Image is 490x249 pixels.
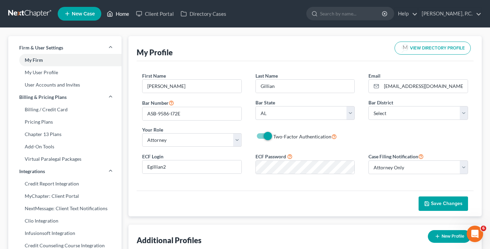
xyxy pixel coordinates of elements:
span: Messages [57,203,81,208]
label: ECF Login [142,153,163,160]
a: Billing & Pricing Plans [8,91,122,103]
input: Enter last name... [256,80,355,93]
span: Save Changes [431,201,463,206]
a: Client Portal [133,8,177,20]
input: Enter ecf login... [143,160,241,173]
p: Hi there! [14,49,124,60]
button: Search for help [10,113,127,127]
span: Home [15,203,31,208]
span: Help [109,203,120,208]
div: Attorney's Disclosure of Compensation [14,152,115,160]
div: Close [118,11,130,23]
img: Profile image for James [73,11,87,25]
a: Directory Cases [177,8,230,20]
label: Bar District [368,99,393,106]
span: Your Role [142,127,163,133]
a: User Accounts and Invites [8,79,122,91]
a: Firm & User Settings [8,42,122,54]
a: Home [103,8,133,20]
input: # [143,107,241,120]
a: Add-On Tools [8,140,122,153]
img: logo [14,15,60,22]
img: Profile image for Lindsey [100,11,113,25]
img: Profile image for Emma [87,11,100,25]
input: Search by name... [320,7,383,20]
span: Firm & User Settings [19,44,63,51]
div: Additional Profiles [137,235,202,245]
a: Infusionsoft Integration [8,227,122,239]
a: Credit Report Integration [8,178,122,190]
span: Integrations [19,168,45,175]
button: Save Changes [419,196,468,211]
button: New Profile [428,230,471,243]
input: Enter email... [381,80,468,93]
a: Chapter 13 Plans [8,128,122,140]
a: My User Profile [8,66,122,79]
a: NextMessage: Client Text Notifications [8,202,122,215]
a: Integrations [8,165,122,178]
span: First Name [142,73,166,79]
a: Virtual Paralegal Packages [8,153,122,165]
label: ECF Password [255,153,286,160]
span: Last Name [255,73,278,79]
span: Search for help [14,117,56,124]
label: Bar Number [142,99,174,107]
div: We typically reply in a few hours [14,94,115,101]
label: Case Filing Notification [368,152,424,160]
div: Attorney's Disclosure of Compensation [10,150,127,162]
a: My Firm [8,54,122,66]
span: New Case [72,11,95,16]
a: Pricing Plans [8,116,122,128]
p: How can we help? [14,60,124,72]
button: Messages [46,186,91,213]
div: My Profile [137,47,173,57]
a: Help [395,8,418,20]
div: Statement of Financial Affairs - Payments Made in the Last 90 days [10,130,127,150]
div: Amendments [14,165,115,172]
span: VIEW DIRECTORY PROFILE [410,46,465,50]
label: Bar State [255,99,275,106]
span: Email [368,73,380,79]
div: Send us a message [14,87,115,94]
button: Help [92,186,137,213]
a: MyChapter: Client Portal [8,190,122,202]
iframe: Intercom live chat [467,226,483,242]
a: [PERSON_NAME], P.C. [418,8,481,20]
span: 6 [481,226,486,231]
div: Statement of Financial Affairs - Payments Made in the Last 90 days [14,133,115,147]
button: VIEW DIRECTORY PROFILE [395,42,471,55]
div: Statement of Financial Affairs - Property Repossessed, Foreclosed, Garnished, Attached, Seized, o... [10,175,127,202]
div: Statement of Financial Affairs - Property Repossessed, Foreclosed, Garnished, Attached, Seized, o... [14,178,115,200]
span: Billing & Pricing Plans [19,94,67,101]
div: Amendments [10,162,127,175]
input: Enter first name... [143,80,241,93]
a: Billing / Credit Card [8,103,122,116]
span: Two-Factor Authentication [273,134,331,139]
a: Clio Integration [8,215,122,227]
img: modern-attorney-logo-488310dd42d0e56951fffe13e3ed90e038bc441dd813d23dff0c9337a977f38e.png [400,43,410,53]
div: Send us a messageWe typically reply in a few hours [7,81,130,107]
